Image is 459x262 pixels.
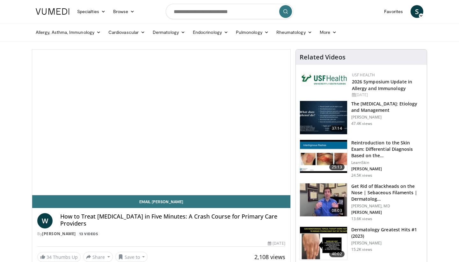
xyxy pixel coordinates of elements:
[149,26,189,39] a: Dermatology
[32,26,105,39] a: Allergy, Asthma, Immunology
[352,79,412,91] a: 2026 Symposium Update in Allergy and Immunology
[300,227,423,260] a: 40:02 Dermatology Greatest Hits #1 (2023) [PERSON_NAME] 15.2K views
[351,216,372,221] p: 13.6K views
[73,5,109,18] a: Specialties
[273,26,316,39] a: Rheumatology
[300,140,423,178] a: 25:13 Reintroduction to the Skin Exam: Differential Diagnosis Based on the… LearnSkin [PERSON_NAM...
[60,213,285,227] h4: How to Treat [MEDICAL_DATA] in Five Minutes: A Crash Course for Primary Care Providers
[351,115,423,120] p: [PERSON_NAME]
[268,241,285,246] div: [DATE]
[77,231,100,237] a: 13 Videos
[352,92,422,98] div: [DATE]
[300,183,423,221] a: 08:03 Get Rid of Blackheads on the Nose | Sebaceous Filaments | Dermatolog… [PERSON_NAME], MD [PE...
[37,252,81,262] a: 34 Thumbs Up
[300,101,347,134] img: c5af237d-e68a-4dd3-8521-77b3daf9ece4.150x105_q85_crop-smart_upscale.jpg
[380,5,407,18] a: Favorites
[300,53,346,61] h4: Related Videos
[351,227,423,239] h3: Dermatology Greatest Hits #1 (2023)
[232,26,273,39] a: Pulmonology
[300,140,347,173] img: 022c50fb-a848-4cac-a9d8-ea0906b33a1b.150x105_q85_crop-smart_upscale.jpg
[351,247,372,252] p: 15.2K views
[189,26,232,39] a: Endocrinology
[109,5,139,18] a: Browse
[42,231,76,236] a: [PERSON_NAME]
[351,160,423,165] p: LearnSkin
[351,210,423,215] p: [PERSON_NAME]
[351,166,423,172] p: [PERSON_NAME]
[352,72,375,78] a: USF Health
[351,140,423,159] h3: Reintroduction to the Skin Exam: Differential Diagnosis Based on the…
[37,213,53,228] a: W
[300,183,347,217] img: 54dc8b42-62c8-44d6-bda4-e2b4e6a7c56d.150x105_q85_crop-smart_upscale.jpg
[300,227,347,260] img: 167f4955-2110-4677-a6aa-4d4647c2ca19.150x105_q85_crop-smart_upscale.jpg
[115,252,148,262] button: Save to
[32,195,290,208] a: Email [PERSON_NAME]
[351,241,423,246] p: [PERSON_NAME]
[411,5,423,18] a: S
[329,164,345,170] span: 25:13
[351,101,423,113] h3: The [MEDICAL_DATA]: Etiology and Management
[329,125,345,132] span: 37:14
[83,252,113,262] button: Share
[351,183,423,202] h3: Get Rid of Blackheads on the Nose | Sebaceous Filaments | Dermatolog…
[316,26,340,39] a: More
[254,253,285,261] span: 2,108 views
[351,204,423,209] p: [PERSON_NAME], MD
[301,72,349,86] img: 6ba8804a-8538-4002-95e7-a8f8012d4a11.png.150x105_q85_autocrop_double_scale_upscale_version-0.2.jpg
[351,121,372,126] p: 47.4K views
[32,50,290,195] video-js: Video Player
[300,101,423,135] a: 37:14 The [MEDICAL_DATA]: Etiology and Management [PERSON_NAME] 47.4K views
[329,207,345,214] span: 08:03
[105,26,149,39] a: Cardiovascular
[36,8,69,15] img: VuMedi Logo
[166,4,293,19] input: Search topics, interventions
[37,231,285,237] div: By
[47,254,52,260] span: 34
[351,173,372,178] p: 24.5K views
[329,251,345,257] span: 40:02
